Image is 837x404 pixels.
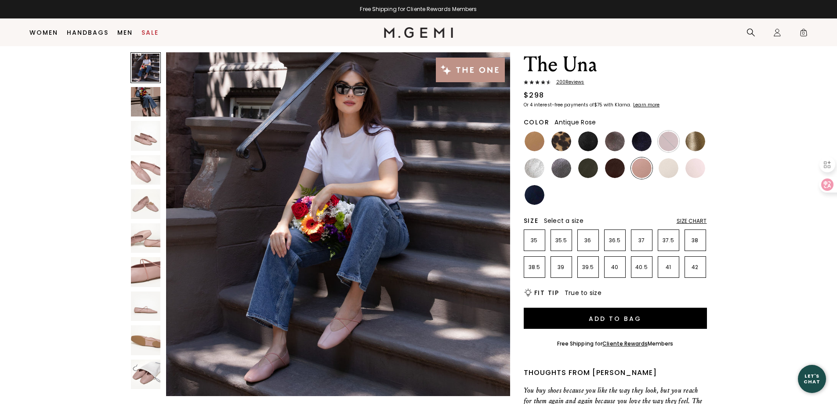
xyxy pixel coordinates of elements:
[659,131,678,151] img: Burgundy
[565,288,601,297] span: True to size
[551,80,584,85] span: 200 Review s
[605,158,625,178] img: Chocolate
[578,131,598,151] img: Black
[578,237,598,244] p: 36
[524,119,550,126] h2: Color
[632,102,659,108] a: Learn more
[602,340,648,347] a: Cliente Rewards
[632,158,652,178] img: Antique Rose
[799,30,808,39] span: 0
[524,237,545,244] p: 35
[631,264,652,271] p: 40.5
[524,102,594,108] klarna-placement-style-body: Or 4 interest-free payments of
[557,340,674,347] div: Free Shipping for Members
[524,80,707,87] a: 200Reviews
[534,289,559,296] h2: Fit Tip
[131,87,161,117] img: The Una
[658,264,679,271] p: 41
[166,52,510,396] img: The Una
[524,264,545,271] p: 38.5
[798,373,826,384] div: Let's Chat
[578,158,598,178] img: Military
[131,257,161,287] img: The Una
[551,158,571,178] img: Gunmetal
[677,218,707,225] div: Size Chart
[524,308,707,329] button: Add to Bag
[131,189,161,219] img: The Una
[131,325,161,355] img: The Una
[685,237,706,244] p: 38
[141,29,159,36] a: Sale
[524,217,539,224] h2: Size
[551,264,572,271] p: 39
[29,29,58,36] a: Women
[436,58,504,82] img: The One tag
[551,237,572,244] p: 35.5
[554,118,596,127] span: Antique Rose
[633,102,659,108] klarna-placement-style-cta: Learn more
[658,237,679,244] p: 37.5
[131,155,161,185] img: The Una
[605,131,625,151] img: Cocoa
[632,131,652,151] img: Midnight Blue
[384,27,453,38] img: M.Gemi
[524,52,707,77] h1: The Una
[525,185,544,205] img: Navy
[685,264,706,271] p: 42
[524,90,544,101] div: $298
[659,158,678,178] img: Ecru
[524,368,707,378] div: Thoughts from [PERSON_NAME]
[67,29,109,36] a: Handbags
[525,131,544,151] img: Light Tan
[131,360,161,389] img: The Una
[685,158,705,178] img: Ballerina Pink
[605,237,625,244] p: 36.5
[631,237,652,244] p: 37
[131,223,161,253] img: The Una
[604,102,632,108] klarna-placement-style-body: with Klarna
[551,131,571,151] img: Leopard Print
[685,131,705,151] img: Gold
[544,216,583,225] span: Select a size
[578,264,598,271] p: 39.5
[594,102,602,108] klarna-placement-style-amount: $75
[131,291,161,321] img: The Una
[131,121,161,151] img: The Una
[525,158,544,178] img: Silver
[117,29,133,36] a: Men
[605,264,625,271] p: 40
